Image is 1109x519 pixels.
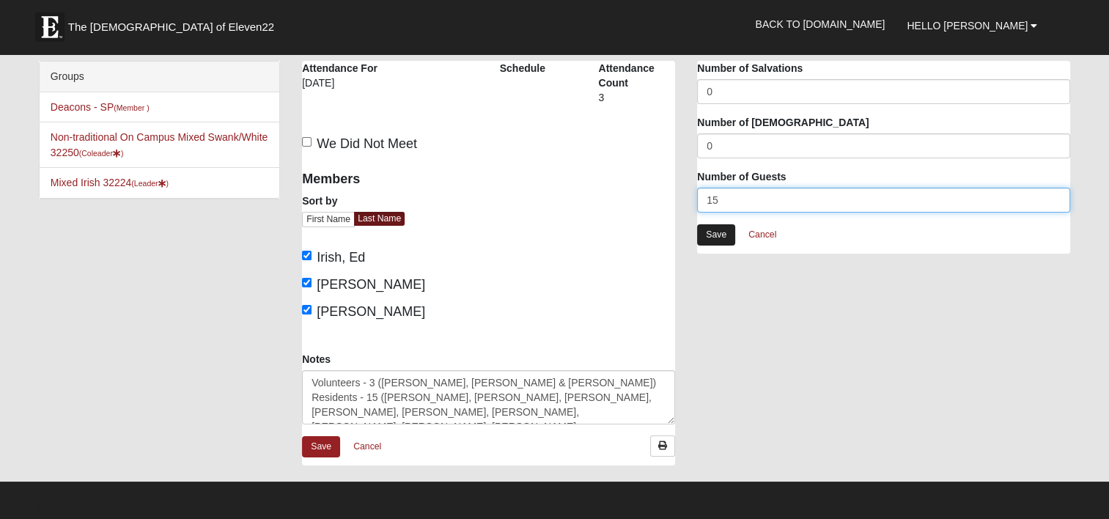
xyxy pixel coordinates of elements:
a: Save [302,436,340,457]
span: ViewState Size: 13 KB [119,501,216,515]
input: Irish, Ed [302,251,312,260]
span: [PERSON_NAME] [317,277,425,292]
span: Irish, Ed [317,250,365,265]
label: Sort by [302,194,337,208]
a: Non-traditional On Campus Mixed Swank/White 32250(Coleader) [51,131,268,158]
input: [PERSON_NAME] [302,278,312,287]
a: First Name [302,212,355,227]
span: [PERSON_NAME] [317,304,425,319]
a: Web cache enabled [320,499,328,515]
div: [DATE] [302,76,379,100]
span: Hello [PERSON_NAME] [907,20,1028,32]
a: Save [697,224,735,246]
span: The [DEMOGRAPHIC_DATA] of Eleven22 [68,20,274,34]
label: Number of Guests [697,169,786,184]
label: Attendance For [302,61,377,76]
div: 3 [598,90,675,115]
a: The [DEMOGRAPHIC_DATA] of Eleven22 [28,5,321,42]
a: Cancel [739,224,786,246]
label: Schedule [500,61,545,76]
label: Attendance Count [598,61,675,90]
a: Page Properties (Alt+P) [1073,493,1099,515]
textarea: Volunteers - 3 ([PERSON_NAME], [PERSON_NAME] & [PERSON_NAME]) Residents - 15 ([PERSON_NAME], [PER... [302,370,675,424]
a: Last Name [354,212,405,226]
a: Mixed Irish 32224(Leader) [51,177,169,188]
img: Eleven22 logo [35,12,65,42]
input: [PERSON_NAME] [302,305,312,314]
a: Deacons - SP(Member ) [51,101,150,113]
a: Page Load Time: 0.31s [14,503,104,513]
small: (Member ) [114,103,149,112]
label: Notes [302,352,331,367]
small: (Coleader ) [79,149,124,158]
label: Number of [DEMOGRAPHIC_DATA] [697,115,869,130]
a: Cancel [344,435,391,458]
a: Print Attendance Roster [650,435,675,457]
span: We Did Not Meet [317,136,417,151]
h4: Members [302,172,478,188]
small: (Leader ) [131,179,169,188]
a: Hello [PERSON_NAME] [896,7,1048,44]
a: Back to [DOMAIN_NAME] [744,6,896,43]
label: Number of Salvations [697,61,803,76]
span: HTML Size: 97 KB [227,501,308,515]
div: Groups [40,62,279,92]
input: We Did Not Meet [302,137,312,147]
